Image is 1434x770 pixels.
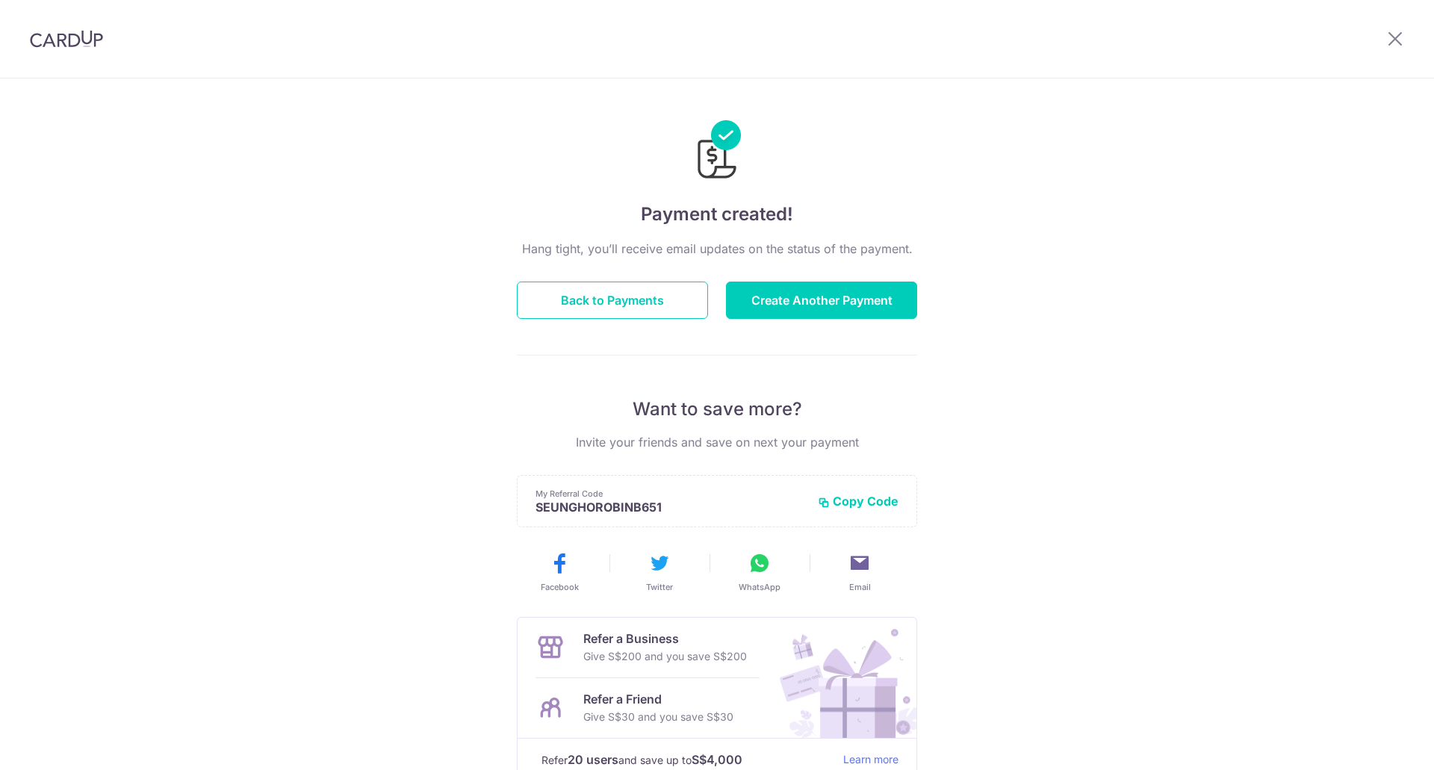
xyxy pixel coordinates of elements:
button: Facebook [515,551,603,593]
strong: S$4,000 [692,751,742,769]
p: Hang tight, you’ll receive email updates on the status of the payment. [517,240,917,258]
p: Give S$200 and you save S$200 [583,648,747,665]
img: Refer [766,618,916,738]
span: Twitter [646,581,673,593]
p: Refer a Friend [583,690,733,708]
p: My Referral Code [536,488,806,500]
p: Want to save more? [517,397,917,421]
img: CardUp [30,30,103,48]
a: Learn more [843,751,898,769]
button: Email [816,551,904,593]
p: SEUNGHOROBINB651 [536,500,806,515]
img: Payments [693,120,741,183]
button: Back to Payments [517,282,708,319]
strong: 20 users [568,751,618,769]
h4: Payment created! [517,201,917,228]
button: Twitter [615,551,704,593]
button: WhatsApp [716,551,804,593]
button: Copy Code [818,494,898,509]
p: Give S$30 and you save S$30 [583,708,733,726]
span: Email [849,581,871,593]
iframe: Opens a widget where you can find more information [1338,725,1419,763]
span: WhatsApp [739,581,780,593]
p: Refer a Business [583,630,747,648]
span: Facebook [541,581,579,593]
p: Refer and save up to [541,751,831,769]
button: Create Another Payment [726,282,917,319]
p: Invite your friends and save on next your payment [517,433,917,451]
